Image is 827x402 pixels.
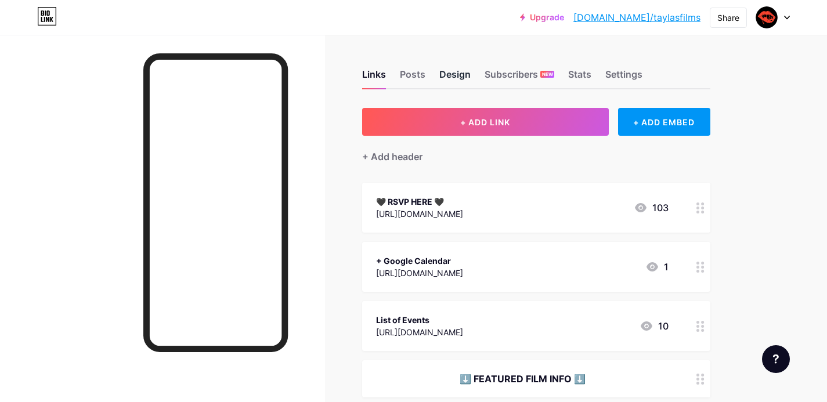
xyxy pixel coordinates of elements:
[756,6,778,28] img: cbdt7cf4
[376,326,463,338] div: [URL][DOMAIN_NAME]
[717,12,739,24] div: Share
[362,108,609,136] button: + ADD LINK
[400,67,425,88] div: Posts
[568,67,591,88] div: Stats
[376,255,463,267] div: + Google Calendar
[362,150,422,164] div: + Add header
[460,117,510,127] span: + ADD LINK
[376,267,463,279] div: [URL][DOMAIN_NAME]
[645,260,669,274] div: 1
[618,108,710,136] div: + ADD EMBED
[485,67,554,88] div: Subscribers
[362,67,386,88] div: Links
[573,10,700,24] a: [DOMAIN_NAME]/taylasfilms
[634,201,669,215] div: 103
[520,13,564,22] a: Upgrade
[640,319,669,333] div: 10
[376,208,463,220] div: [URL][DOMAIN_NAME]
[376,314,463,326] div: List of Events
[376,372,669,386] div: ⬇️ FEATURED FILM INFO ⬇️
[542,71,553,78] span: NEW
[605,67,642,88] div: Settings
[439,67,471,88] div: Design
[376,195,463,208] div: 🖤 RSVP HERE 🖤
